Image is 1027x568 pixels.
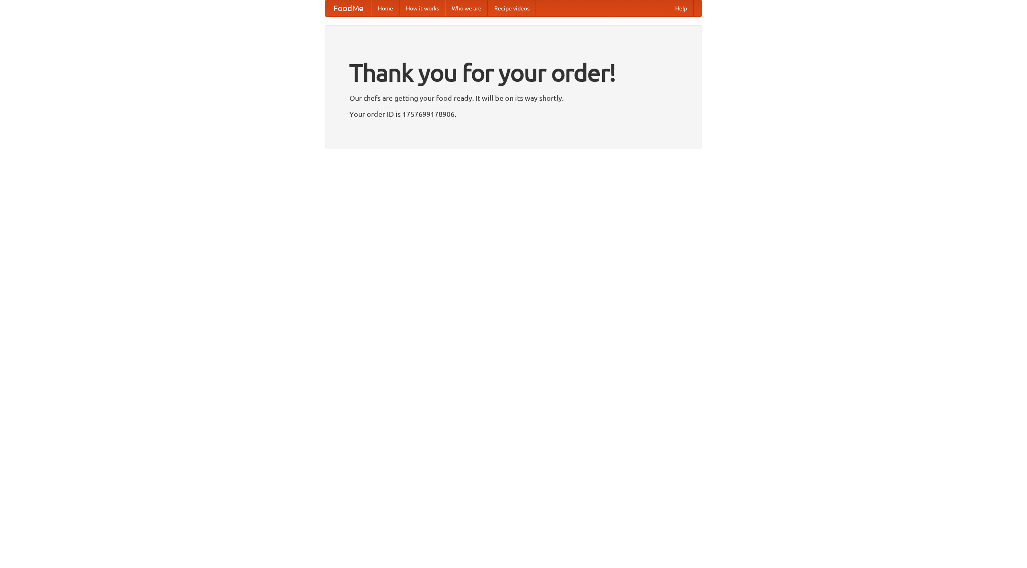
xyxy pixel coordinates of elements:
p: Our chefs are getting your food ready. It will be on its way shortly. [349,92,678,104]
p: Your order ID is 1757699178906. [349,108,678,120]
a: Home [371,0,400,16]
a: Who we are [445,0,488,16]
a: Help [669,0,694,16]
h1: Thank you for your order! [349,53,678,92]
a: How it works [400,0,445,16]
a: Recipe videos [488,0,536,16]
a: FoodMe [325,0,371,16]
